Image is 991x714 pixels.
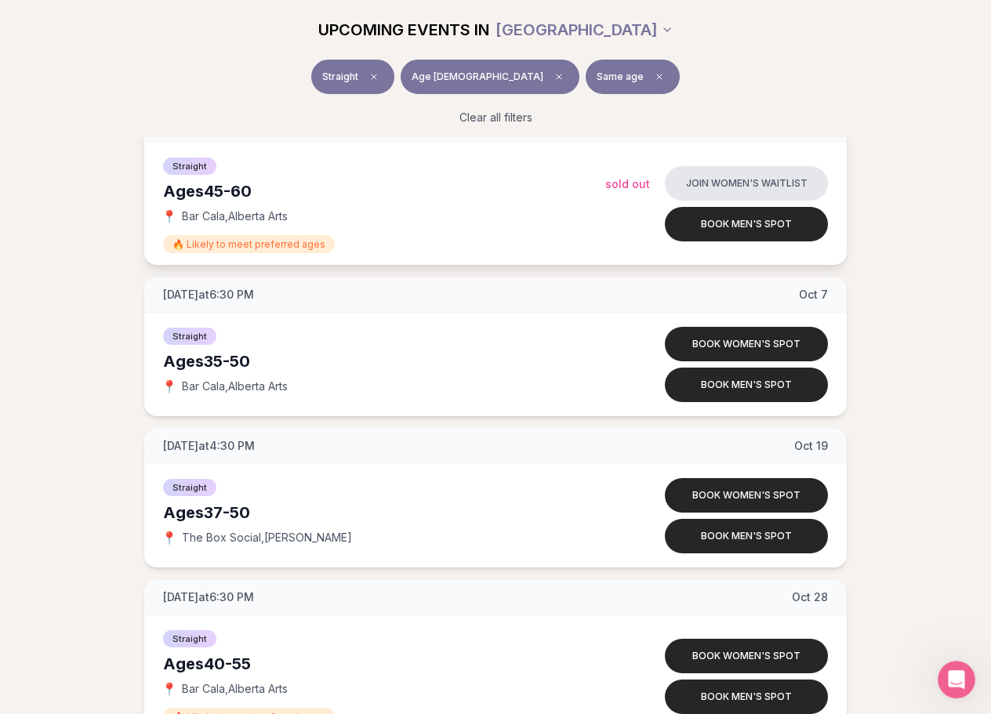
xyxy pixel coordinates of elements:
span: 📍 [163,683,176,695]
span: Bar Cala , Alberta Arts [182,379,288,394]
div: Ages 37-50 [163,502,605,524]
span: Oct 7 [799,287,828,303]
span: Bar Cala , Alberta Arts [182,681,288,697]
button: Age [DEMOGRAPHIC_DATA]Clear age [401,60,579,94]
span: Clear preference [650,67,669,86]
span: [DATE] at 6:30 PM [163,589,254,605]
button: Book women's spot [665,478,828,513]
button: Book women's spot [665,639,828,673]
span: Oct 28 [792,589,828,605]
span: [DATE] at 4:30 PM [163,438,255,454]
span: 📍 [163,380,176,393]
span: Bar Cala , Alberta Arts [182,208,288,224]
span: Straight [163,479,216,496]
iframe: Intercom live chat [938,661,975,698]
button: Join women's waitlist [665,166,828,201]
span: Clear age [550,67,568,86]
button: StraightClear event type filter [311,60,394,94]
span: Straight [163,328,216,345]
button: Book men's spot [665,519,828,553]
button: Book men's spot [665,680,828,714]
span: [DATE] at 6:30 PM [163,287,254,303]
button: Clear all filters [450,100,542,135]
div: Ages 40-55 [163,653,605,675]
button: Book women's spot [665,327,828,361]
span: Clear event type filter [365,67,383,86]
span: Straight [163,158,216,175]
div: Ages 45-60 [163,180,605,202]
span: Age [DEMOGRAPHIC_DATA] [412,71,543,83]
button: Book men's spot [665,207,828,241]
div: Ages 35-50 [163,350,605,372]
span: 🔥 Likely to meet preferred ages [163,235,335,253]
span: Same age [597,71,644,83]
span: Straight [322,71,358,83]
span: Straight [163,630,216,647]
button: Same ageClear preference [586,60,680,94]
span: The Box Social , [PERSON_NAME] [182,530,352,545]
span: 📍 [163,210,176,223]
button: [GEOGRAPHIC_DATA] [495,13,673,47]
button: Book men's spot [665,368,828,402]
span: UPCOMING EVENTS IN [318,19,489,41]
span: 📍 [163,531,176,544]
span: Sold Out [605,177,650,190]
span: Oct 19 [794,438,828,454]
